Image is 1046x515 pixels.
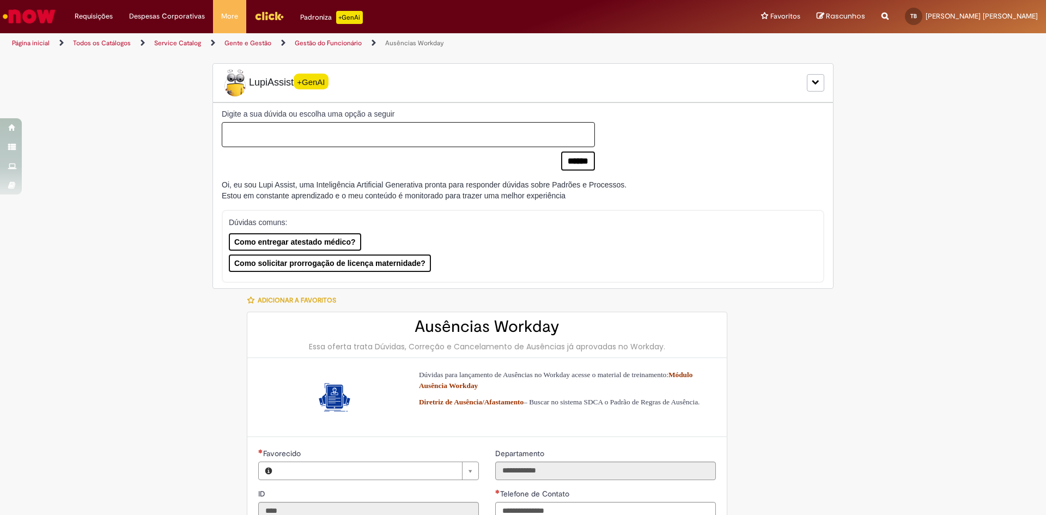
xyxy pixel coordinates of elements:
a: Gente e Gestão [224,39,271,47]
span: Favoritos [770,11,800,22]
span: LupiAssist [222,69,329,96]
div: Padroniza [300,11,363,24]
h2: Ausências Workday [258,318,716,336]
img: Lupi [222,69,249,96]
a: Gestão do Funcionário [295,39,362,47]
a: Todos os Catálogos [73,39,131,47]
button: Como entregar atestado médico? [229,233,361,251]
input: Departamento [495,462,716,480]
a: Rascunhos [817,11,865,22]
a: Service Catalog [154,39,201,47]
label: Somente leitura - Departamento [495,448,546,459]
span: Requisições [75,11,113,22]
span: Dúvidas para lançamento de Ausências no Workday acesse o material de treinamento: [419,371,692,390]
span: Necessários - Favorecido [263,449,303,458]
p: +GenAi [336,11,363,24]
div: Oi, eu sou Lupi Assist, uma Inteligência Artificial Generativa pronta para responder dúvidas sobr... [222,179,627,201]
span: Somente leitura - Departamento [495,449,546,458]
a: Módulo Ausência Workday [419,371,692,390]
span: More [221,11,238,22]
p: Dúvidas comuns: [229,217,802,228]
div: Essa oferta trata Dúvidas, Correção e Cancelamento de Ausências já aprovadas no Workday. [258,341,716,352]
span: Obrigatório Preenchido [495,489,500,494]
img: Ausências Workday [317,380,352,415]
a: Diretriz de Ausência/Afastamento [419,398,524,406]
a: Ausências Workday [385,39,444,47]
span: Despesas Corporativas [129,11,205,22]
button: Favorecido, Visualizar este registro [259,462,278,480]
button: Como solicitar prorrogação de licença maternidade? [229,255,431,272]
ul: Trilhas de página [8,33,689,53]
div: LupiLupiAssist+GenAI [212,63,834,102]
label: Somente leitura - ID [258,488,267,499]
span: Necessários [258,449,263,453]
span: Adicionar a Favoritos [258,296,336,305]
img: ServiceNow [1,5,57,27]
span: Somente leitura - ID [258,489,267,499]
span: – Buscar no sistema SDCA o Padrão de Regras de Ausência. [419,398,700,406]
a: Limpar campo Favorecido [278,462,478,480]
span: [PERSON_NAME] [PERSON_NAME] [926,11,1038,21]
span: Rascunhos [826,11,865,21]
img: click_logo_yellow_360x200.png [254,8,284,24]
a: Página inicial [12,39,50,47]
label: Digite a sua dúvida ou escolha uma opção a seguir [222,108,595,119]
span: TB [910,13,917,20]
span: +GenAI [294,74,329,89]
span: Telefone de Contato [500,489,571,499]
button: Adicionar a Favoritos [247,289,342,312]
